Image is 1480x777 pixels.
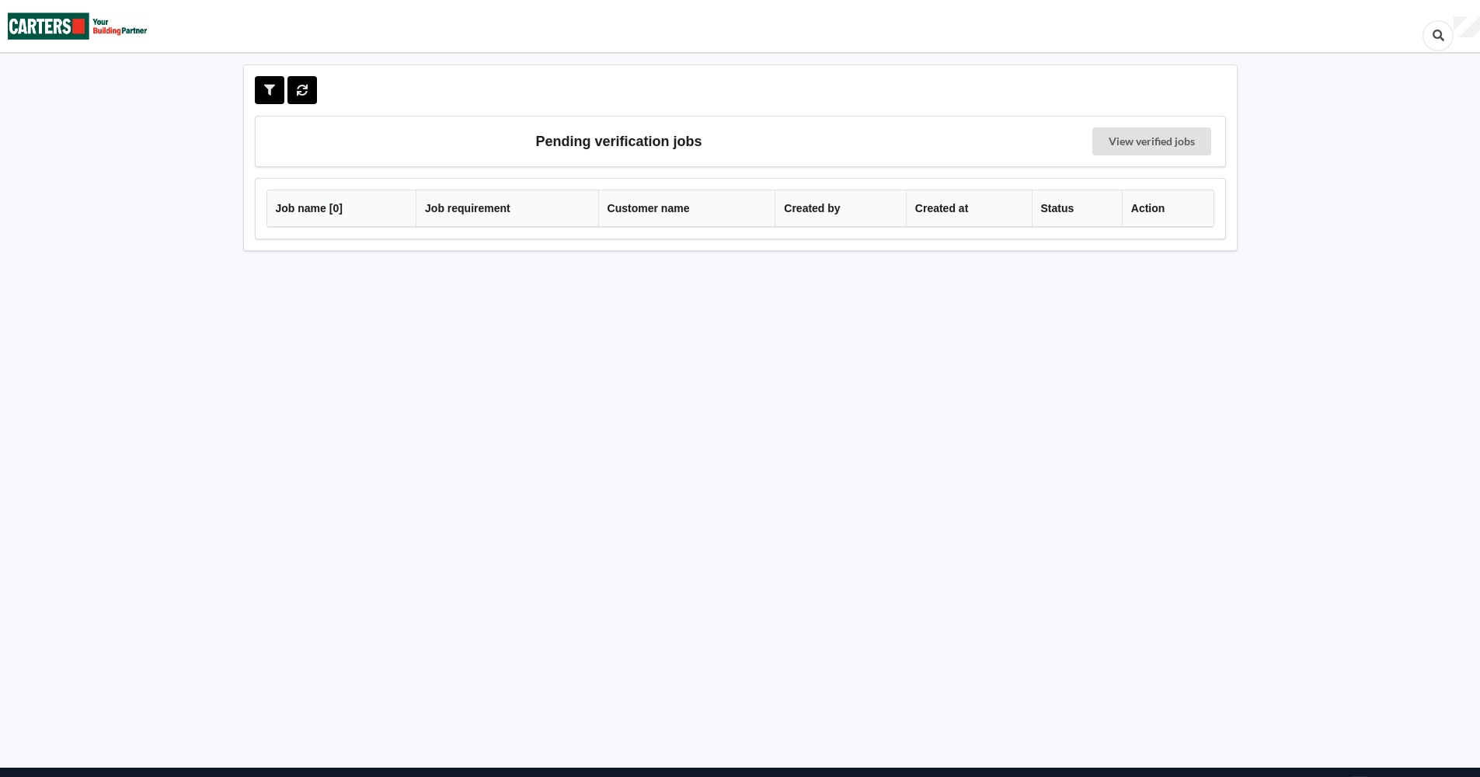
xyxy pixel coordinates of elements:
[267,190,416,227] th: Job name [ 0 ]
[1032,190,1122,227] th: Status
[1454,16,1480,38] div: User Profile
[266,127,972,155] h3: Pending verification jobs
[8,1,148,51] img: Carters
[1092,127,1211,155] a: View verified jobs
[598,190,775,227] th: Customer name
[1122,190,1214,227] th: Action
[775,190,906,227] th: Created by
[416,190,598,227] th: Job requirement
[906,190,1032,227] th: Created at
